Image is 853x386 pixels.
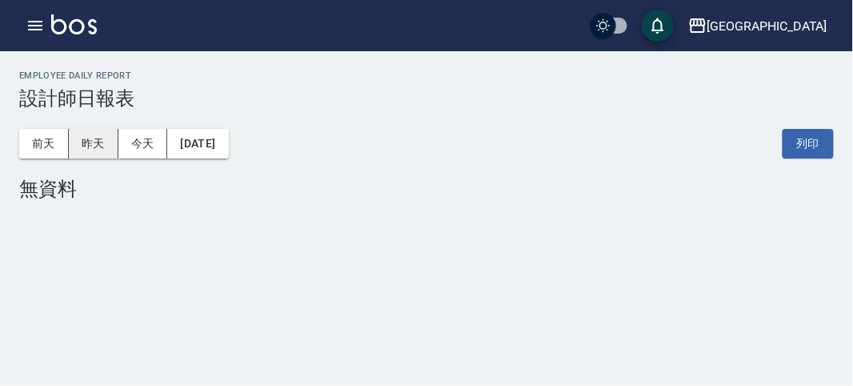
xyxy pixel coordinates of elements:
[69,129,118,159] button: 昨天
[19,129,69,159] button: 前天
[167,129,228,159] button: [DATE]
[118,129,168,159] button: 今天
[19,70,834,81] h2: Employee Daily Report
[19,178,834,200] div: 無資料
[642,10,674,42] button: save
[19,87,834,110] h3: 設計師日報表
[51,14,97,34] img: Logo
[682,10,834,42] button: [GEOGRAPHIC_DATA]
[783,129,834,159] button: 列印
[707,16,827,36] div: [GEOGRAPHIC_DATA]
